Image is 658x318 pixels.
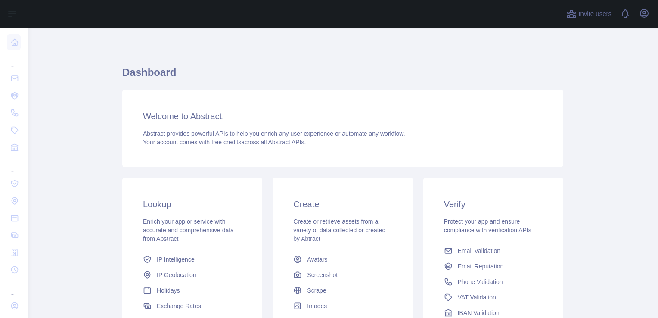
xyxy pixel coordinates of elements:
span: Screenshot [307,271,338,279]
a: Images [290,298,395,314]
h1: Dashboard [122,65,563,86]
span: free credits [211,139,241,146]
div: ... [7,157,21,174]
span: IBAN Validation [458,309,500,317]
span: Abstract provides powerful APIs to help you enrich any user experience or automate any workflow. [143,130,405,137]
span: Enrich your app or service with accurate and comprehensive data from Abstract [143,218,234,242]
h3: Welcome to Abstract. [143,110,543,122]
a: Email Validation [441,243,546,259]
a: Exchange Rates [140,298,245,314]
h3: Lookup [143,198,242,210]
span: Your account comes with across all Abstract APIs. [143,139,306,146]
a: Phone Validation [441,274,546,290]
span: Exchange Rates [157,302,201,310]
a: VAT Validation [441,290,546,305]
span: Avatars [307,255,327,264]
a: IP Geolocation [140,267,245,283]
span: Email Validation [458,246,500,255]
span: Images [307,302,327,310]
span: Email Reputation [458,262,504,271]
span: Phone Validation [458,277,503,286]
a: Holidays [140,283,245,298]
h3: Create [293,198,392,210]
a: IP Intelligence [140,252,245,267]
button: Invite users [565,7,613,21]
span: Invite users [578,9,611,19]
span: Create or retrieve assets from a variety of data collected or created by Abtract [293,218,385,242]
a: Scrape [290,283,395,298]
a: Email Reputation [441,259,546,274]
span: IP Intelligence [157,255,195,264]
a: Screenshot [290,267,395,283]
span: Protect your app and ensure compliance with verification APIs [444,218,531,234]
span: Scrape [307,286,326,295]
span: IP Geolocation [157,271,196,279]
h3: Verify [444,198,543,210]
span: Holidays [157,286,180,295]
span: VAT Validation [458,293,496,302]
div: ... [7,52,21,69]
div: ... [7,279,21,296]
a: Avatars [290,252,395,267]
